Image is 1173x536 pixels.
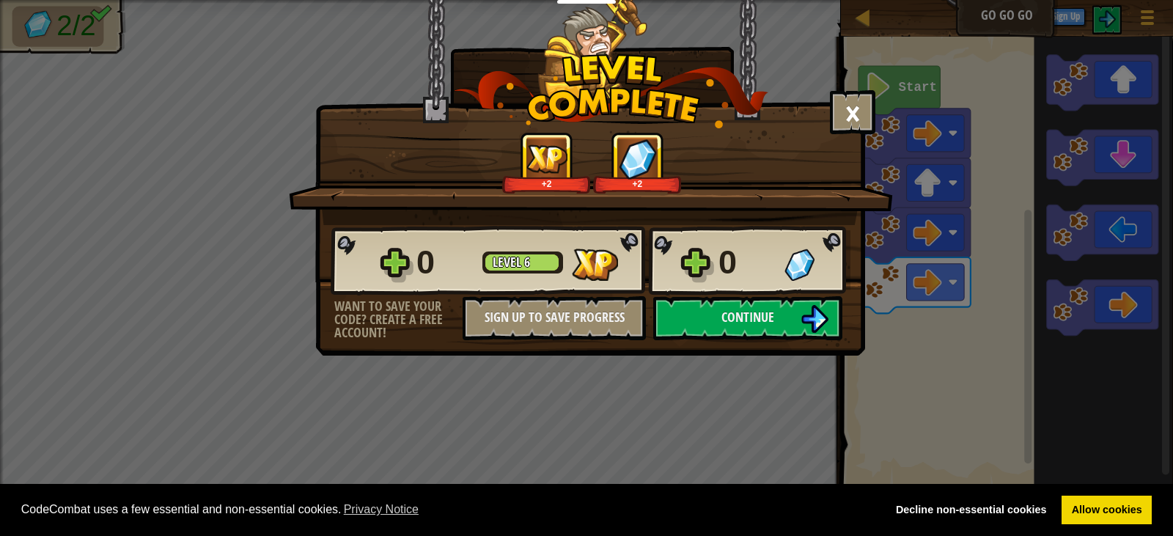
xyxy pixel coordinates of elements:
span: Continue [721,308,774,326]
div: +2 [596,178,679,189]
img: XP Gained [526,144,567,173]
div: 0 [416,239,474,286]
a: learn more about cookies [342,499,422,521]
button: × [830,90,875,134]
button: Sign Up to Save Progress [463,296,646,340]
a: allow cookies [1062,496,1152,525]
img: Gems Gained [619,139,657,179]
div: +2 [505,178,588,189]
img: Continue [801,305,828,333]
img: XP Gained [572,249,618,281]
a: deny cookies [886,496,1056,525]
span: CodeCombat uses a few essential and non-essential cookies. [21,499,875,521]
img: level_complete.png [454,54,768,128]
div: Want to save your code? Create a free account! [334,300,463,339]
img: Gems Gained [784,249,815,281]
span: Level [493,253,524,271]
span: 6 [524,253,530,271]
button: Continue [653,296,842,340]
div: 0 [718,239,776,286]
